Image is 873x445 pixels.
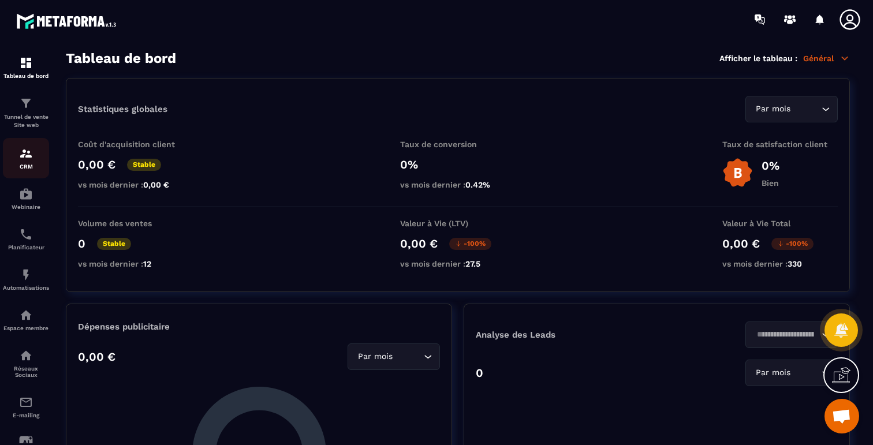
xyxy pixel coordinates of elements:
a: formationformationTunnel de vente Site web [3,88,49,138]
a: formationformationCRM [3,138,49,178]
p: Tunnel de vente Site web [3,113,49,129]
img: formation [19,96,33,110]
p: Statistiques globales [78,104,167,114]
a: emailemailE-mailing [3,387,49,427]
p: Général [803,53,850,63]
p: 0,00 € [722,237,760,250]
img: social-network [19,349,33,362]
p: Réseaux Sociaux [3,365,49,378]
div: Search for option [348,343,440,370]
p: 0% [400,158,516,171]
p: 0,00 € [78,158,115,171]
h3: Tableau de bord [66,50,176,66]
p: 0,00 € [78,350,115,364]
img: automations [19,268,33,282]
p: vs mois dernier : [400,180,516,189]
a: automationsautomationsEspace membre [3,300,49,340]
img: logo [16,10,120,32]
p: Valeur à Vie (LTV) [400,219,516,228]
span: 330 [788,259,802,268]
p: vs mois dernier : [78,259,193,268]
input: Search for option [793,367,819,379]
p: Webinaire [3,204,49,210]
p: Coût d'acquisition client [78,140,193,149]
p: Taux de satisfaction client [722,140,838,149]
p: Stable [127,159,161,171]
p: Volume des ventes [78,219,193,228]
div: Ouvrir le chat [824,399,859,433]
p: Espace membre [3,325,49,331]
span: 0.42% [465,180,490,189]
p: Planificateur [3,244,49,250]
a: automationsautomationsWebinaire [3,178,49,219]
p: Bien [762,178,779,188]
img: scheduler [19,227,33,241]
span: 12 [143,259,151,268]
p: Dépenses publicitaire [78,321,440,332]
p: vs mois dernier : [400,259,516,268]
p: CRM [3,163,49,170]
a: formationformationTableau de bord [3,47,49,88]
input: Search for option [793,103,819,115]
span: Par mois [355,350,395,363]
img: automations [19,187,33,201]
input: Search for option [753,328,819,341]
p: E-mailing [3,412,49,418]
img: automations [19,308,33,322]
a: social-networksocial-networkRéseaux Sociaux [3,340,49,387]
div: Search for option [745,360,838,386]
p: Tableau de bord [3,73,49,79]
span: Par mois [753,367,793,379]
a: schedulerschedulerPlanificateur [3,219,49,259]
p: Stable [97,238,131,250]
p: Automatisations [3,285,49,291]
div: Search for option [745,321,838,348]
span: 0,00 € [143,180,169,189]
p: vs mois dernier : [78,180,193,189]
div: Search for option [745,96,838,122]
span: 27.5 [465,259,480,268]
p: -100% [449,238,491,250]
img: b-badge-o.b3b20ee6.svg [722,158,753,188]
p: 0 [78,237,85,250]
img: email [19,395,33,409]
p: -100% [771,238,814,250]
p: Valeur à Vie Total [722,219,838,228]
p: Analyse des Leads [476,330,657,340]
span: Par mois [753,103,793,115]
img: formation [19,147,33,160]
p: 0,00 € [400,237,438,250]
img: formation [19,56,33,70]
input: Search for option [395,350,421,363]
p: 0% [762,159,779,173]
p: Afficher le tableau : [719,54,797,63]
p: 0 [476,366,483,380]
a: automationsautomationsAutomatisations [3,259,49,300]
p: Taux de conversion [400,140,516,149]
p: vs mois dernier : [722,259,838,268]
